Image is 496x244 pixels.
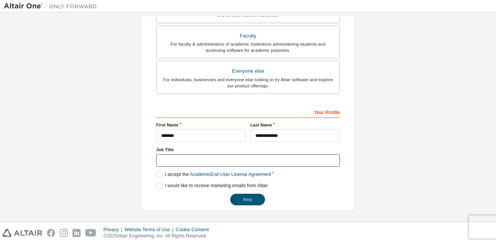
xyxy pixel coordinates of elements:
[156,147,340,153] label: Job Title
[156,183,268,189] label: I would like to receive marketing emails from Altair
[190,172,271,177] a: Academic End-User License Agreement
[250,122,340,128] label: Last Name
[161,41,335,53] div: For faculty & administrators of academic institutions administering students and accessing softwa...
[4,2,101,10] img: Altair One
[72,229,81,237] img: linkedin.svg
[124,227,176,233] div: Website Terms of Use
[161,31,335,41] div: Faculty
[60,229,68,237] img: instagram.svg
[161,66,335,77] div: Everyone else
[103,233,214,239] p: © 2025 Altair Engineering, Inc. All Rights Reserved.
[161,77,335,89] div: For individuals, businesses and everyone else looking to try Altair software and explore our prod...
[47,229,55,237] img: facebook.svg
[230,194,265,205] button: Next
[156,122,246,128] label: First Name
[156,106,340,118] div: Your Profile
[156,171,271,178] label: I accept the
[2,229,42,237] img: altair_logo.svg
[103,227,124,233] div: Privacy
[176,227,213,233] div: Cookie Consent
[85,229,96,237] img: youtube.svg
